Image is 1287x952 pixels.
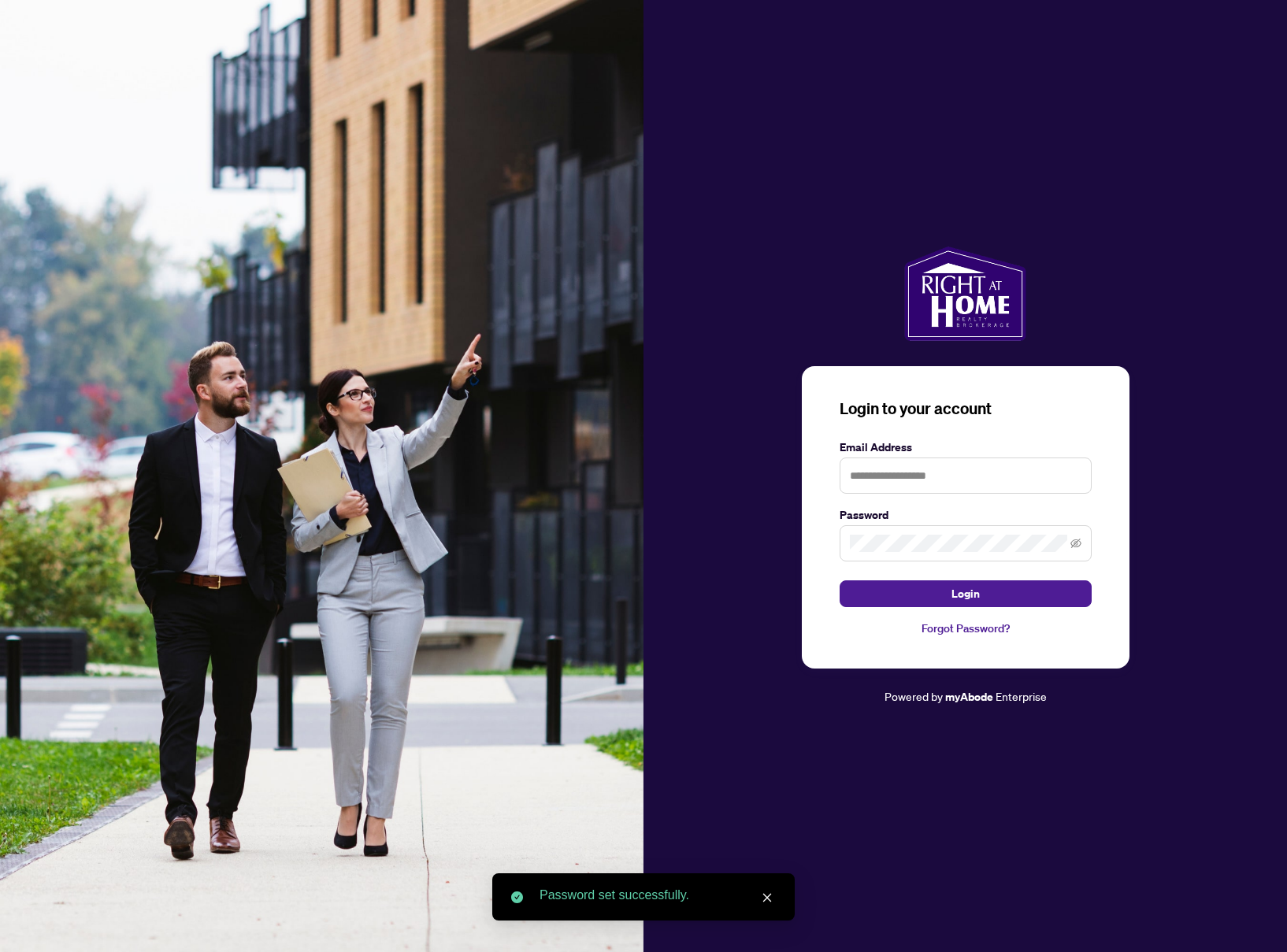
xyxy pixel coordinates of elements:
[1070,538,1081,549] span: eye-invisible
[758,889,776,906] a: Close
[540,886,776,905] div: Password set successfully.
[996,689,1047,703] span: Enterprise
[840,580,1092,607] button: Login
[945,688,993,706] a: myAbode
[840,398,1092,420] h3: Login to your account
[840,620,1092,637] a: Forgot Password?
[511,891,523,903] span: check-circle
[904,246,1026,341] img: ma-logo
[885,689,943,703] span: Powered by
[951,581,980,606] span: Login
[840,439,1092,456] label: Email Address
[840,506,1092,524] label: Password
[762,892,773,903] span: close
